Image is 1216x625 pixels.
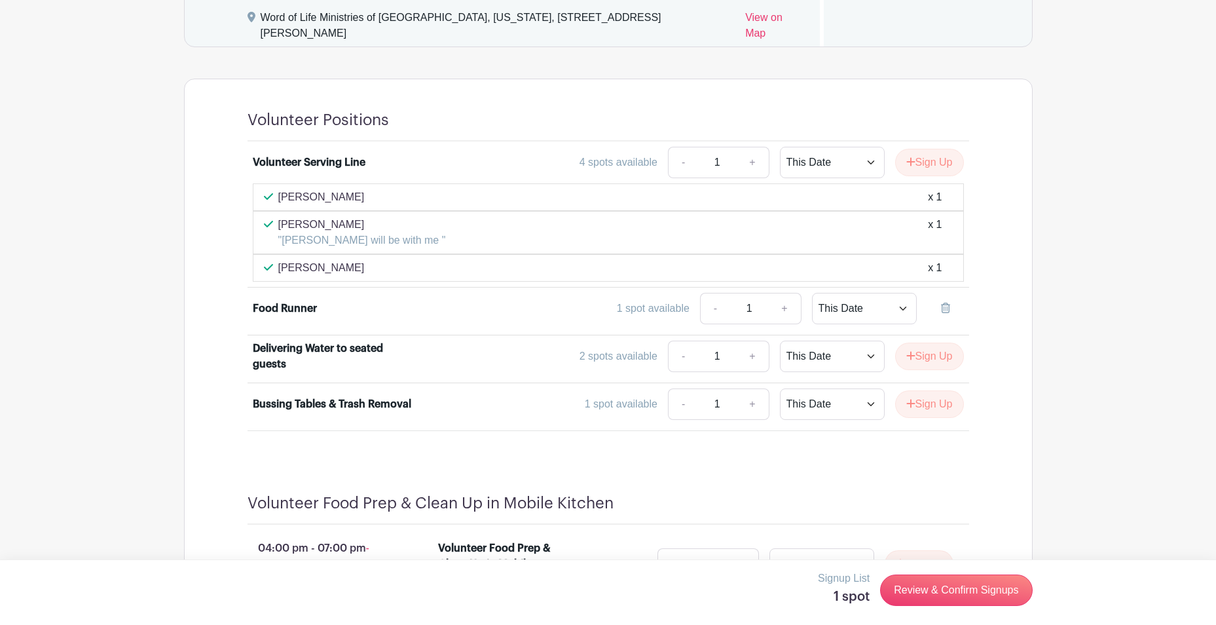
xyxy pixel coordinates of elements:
div: 1 spot available [617,301,690,316]
h5: 1 spot [818,589,870,605]
div: x 1 [928,217,942,248]
div: Volunteer Food Prep & Clean Up in Mobile Kitchen [438,540,551,588]
a: + [726,548,758,580]
button: Sign Up [895,390,964,418]
div: x 1 [928,260,942,276]
a: + [768,293,801,324]
div: Delivering Water to seated guests [253,341,415,372]
div: 1 spot available [585,396,657,412]
div: x 1 [928,189,942,205]
a: - [657,548,688,580]
a: Review & Confirm Signups [880,575,1032,606]
p: "[PERSON_NAME] will be with me " [278,233,446,248]
p: 04:00 pm - 07:00 pm [227,535,418,609]
p: [PERSON_NAME] [278,217,446,233]
div: Word of Life Ministries of [GEOGRAPHIC_DATA], [US_STATE], [STREET_ADDRESS][PERSON_NAME] [261,10,735,47]
a: - [668,341,698,372]
a: View on Map [745,10,804,47]
div: 1 spot available [574,556,647,572]
a: + [736,341,769,372]
a: - [668,388,698,420]
h4: Volunteer Positions [248,111,389,130]
a: - [700,293,730,324]
div: 2 spots available [580,349,657,364]
a: + [736,388,769,420]
button: Sign Up [895,343,964,370]
p: [PERSON_NAME] [278,189,365,205]
p: Signup List [818,571,870,586]
div: 4 spots available [580,155,657,170]
div: Volunteer Serving Line [253,155,365,170]
button: Sign Up [895,149,964,176]
button: Sign Up [885,550,953,578]
a: - [668,147,698,178]
h4: Volunteer Food Prep & Clean Up in Mobile Kitchen [248,494,614,513]
div: Bussing Tables & Trash Removal [253,396,411,412]
a: + [736,147,769,178]
p: [PERSON_NAME] [278,260,365,276]
div: Food Runner [253,301,317,316]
